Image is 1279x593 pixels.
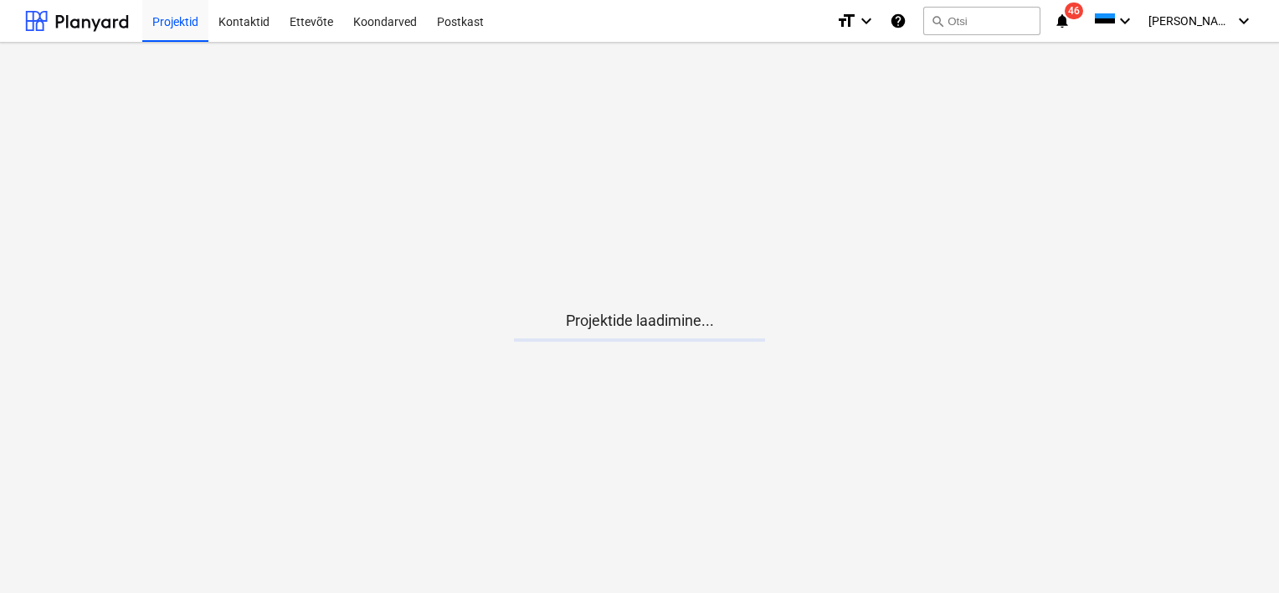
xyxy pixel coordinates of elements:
[890,11,907,31] i: Abikeskus
[1234,11,1254,31] i: keyboard_arrow_down
[1148,14,1232,28] span: [PERSON_NAME]
[1065,3,1083,19] span: 46
[1115,11,1135,31] i: keyboard_arrow_down
[1054,11,1071,31] i: notifications
[836,11,856,31] i: format_size
[1195,513,1279,593] iframe: Chat Widget
[856,11,876,31] i: keyboard_arrow_down
[923,7,1040,35] button: Otsi
[514,311,765,331] p: Projektide laadimine...
[931,14,944,28] span: search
